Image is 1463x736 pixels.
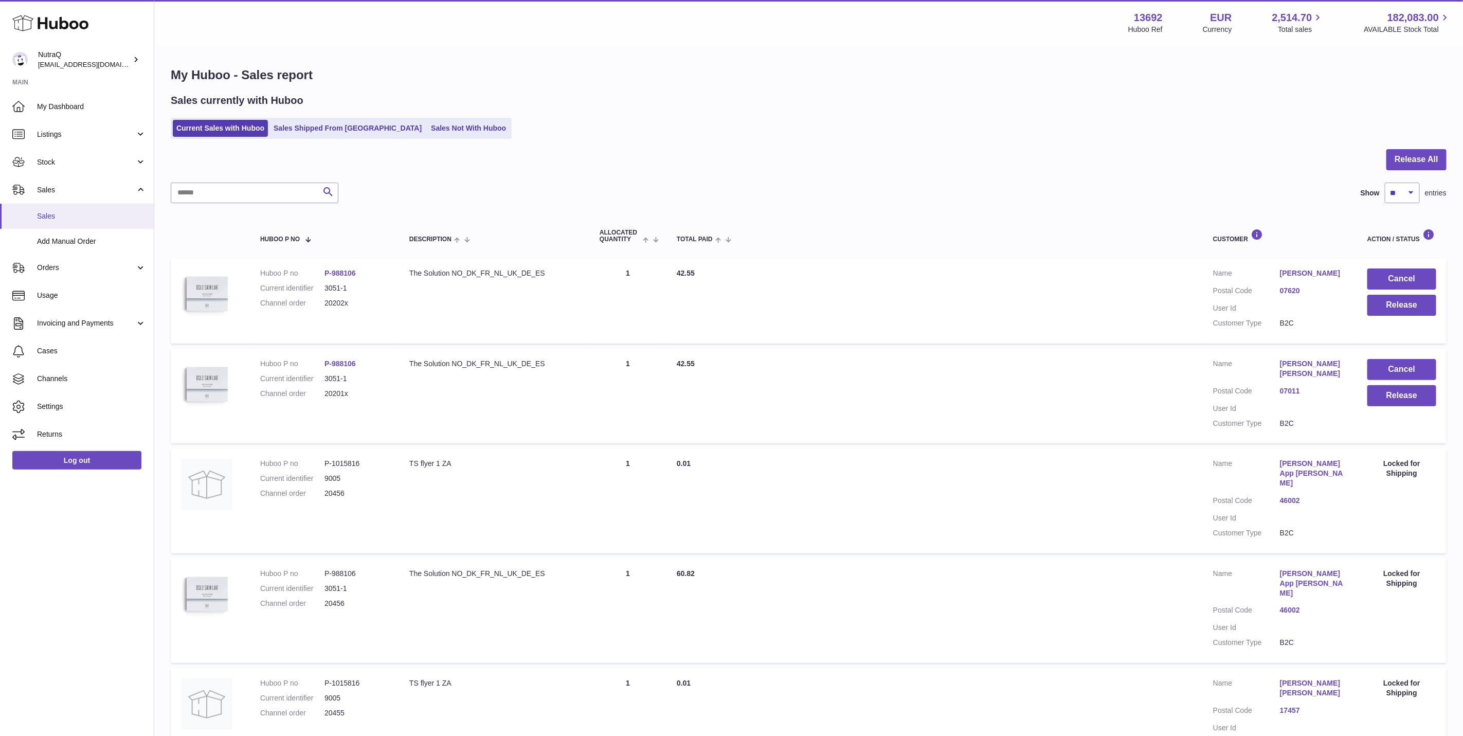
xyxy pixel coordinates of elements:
dd: B2C [1280,419,1347,428]
h1: My Huboo - Sales report [171,67,1447,83]
td: 1 [589,258,666,344]
a: [PERSON_NAME] [1280,268,1347,278]
dt: Customer Type [1213,419,1280,428]
a: 46002 [1280,496,1347,506]
dt: Channel order [260,708,324,718]
span: Total sales [1278,25,1324,34]
span: Description [409,236,451,243]
a: Sales Shipped From [GEOGRAPHIC_DATA] [270,120,425,137]
a: [PERSON_NAME] [PERSON_NAME] [1280,359,1347,379]
dd: 9005 [324,693,389,703]
a: [PERSON_NAME] [PERSON_NAME] [1280,678,1347,698]
button: Release [1367,295,1436,316]
span: 0.01 [677,459,691,468]
a: P-988106 [324,360,356,368]
span: Returns [37,429,146,439]
span: AVAILABLE Stock Total [1364,25,1451,34]
span: [EMAIL_ADDRESS][DOMAIN_NAME] [38,60,151,68]
a: Log out [12,451,141,470]
dt: Name [1213,459,1280,491]
span: 42.55 [677,360,695,368]
dt: Channel order [260,599,324,608]
img: 136921728478892.jpg [181,268,232,320]
img: no-photo.jpg [181,678,232,730]
a: Sales Not With Huboo [427,120,510,137]
dt: Name [1213,268,1280,281]
a: 07011 [1280,386,1347,396]
div: NutraQ [38,50,131,69]
dt: Postal Code [1213,605,1280,618]
dt: Name [1213,678,1280,701]
div: Locked for Shipping [1367,569,1436,588]
div: Action / Status [1367,229,1436,243]
dd: 3051-1 [324,584,389,594]
div: The Solution NO_DK_FR_NL_UK_DE_ES [409,268,579,278]
div: The Solution NO_DK_FR_NL_UK_DE_ES [409,569,579,579]
dt: Postal Code [1213,706,1280,718]
button: Release [1367,385,1436,406]
div: The Solution NO_DK_FR_NL_UK_DE_ES [409,359,579,369]
dd: 20201x [324,389,389,399]
dt: Postal Code [1213,386,1280,399]
dt: Postal Code [1213,286,1280,298]
dt: Channel order [260,298,324,308]
td: 1 [589,559,666,663]
img: 136921728478892.jpg [181,569,232,620]
td: 1 [589,448,666,553]
a: 2,514.70 Total sales [1272,11,1324,34]
span: Channels [37,374,146,384]
dt: User Id [1213,404,1280,414]
dt: User Id [1213,623,1280,633]
img: no-photo.jpg [181,459,232,510]
span: 182,083.00 [1387,11,1439,25]
a: 182,083.00 AVAILABLE Stock Total [1364,11,1451,34]
dd: 9005 [324,474,389,483]
dt: Huboo P no [260,359,324,369]
a: [PERSON_NAME] App [PERSON_NAME] [1280,459,1347,488]
span: My Dashboard [37,102,146,112]
dd: P-1015816 [324,678,389,688]
dd: B2C [1280,638,1347,648]
button: Cancel [1367,359,1436,380]
dt: User Id [1213,303,1280,313]
div: Customer [1213,229,1347,243]
td: 1 [589,349,666,443]
button: Cancel [1367,268,1436,290]
button: Release All [1386,149,1447,170]
span: 2,514.70 [1272,11,1312,25]
span: Sales [37,185,135,195]
div: Currency [1203,25,1232,34]
dt: Customer Type [1213,318,1280,328]
dt: Channel order [260,389,324,399]
dd: 20202x [324,298,389,308]
strong: 13692 [1134,11,1163,25]
dt: Huboo P no [260,569,324,579]
span: Sales [37,211,146,221]
dd: 20456 [324,599,389,608]
div: Locked for Shipping [1367,678,1436,698]
dt: Name [1213,569,1280,601]
dd: 20455 [324,708,389,718]
span: 0.01 [677,679,691,687]
dd: P-988106 [324,569,389,579]
dd: B2C [1280,318,1347,328]
label: Show [1361,188,1380,198]
dt: Huboo P no [260,678,324,688]
dt: User Id [1213,723,1280,733]
dt: User Id [1213,513,1280,523]
dt: Name [1213,359,1280,381]
div: TS flyer 1 ZA [409,459,579,469]
dd: P-1015816 [324,459,389,469]
dt: Huboo P no [260,268,324,278]
a: [PERSON_NAME] App [PERSON_NAME] [1280,569,1347,598]
span: Settings [37,402,146,411]
div: TS flyer 1 ZA [409,678,579,688]
dt: Current identifier [260,584,324,594]
dt: Current identifier [260,283,324,293]
span: Invoicing and Payments [37,318,135,328]
div: Huboo Ref [1128,25,1163,34]
dt: Current identifier [260,474,324,483]
span: 42.55 [677,269,695,277]
dt: Postal Code [1213,496,1280,508]
span: Listings [37,130,135,139]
